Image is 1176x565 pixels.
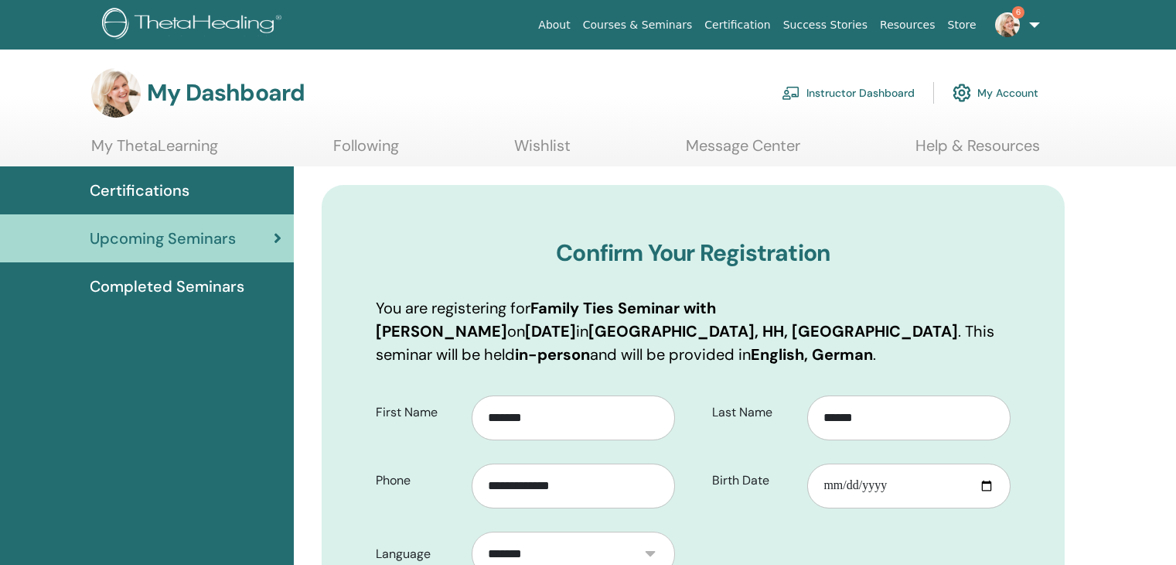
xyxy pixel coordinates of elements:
[91,68,141,118] img: default.jpg
[532,11,576,39] a: About
[698,11,776,39] a: Certification
[782,86,800,100] img: chalkboard-teacher.svg
[700,466,808,495] label: Birth Date
[751,344,873,365] b: English, German
[953,76,1038,110] a: My Account
[515,344,590,365] b: in-person
[91,136,218,166] a: My ThetaLearning
[364,466,472,495] label: Phone
[90,227,236,250] span: Upcoming Seminars
[782,76,915,110] a: Instructor Dashboard
[102,8,287,43] img: logo.png
[577,11,699,39] a: Courses & Seminars
[777,11,874,39] a: Success Stories
[376,239,1011,267] h3: Confirm Your Registration
[953,80,971,106] img: cog.svg
[915,136,1040,166] a: Help & Resources
[376,298,716,341] b: Family Ties Seminar with [PERSON_NAME]
[364,398,472,427] label: First Name
[874,11,942,39] a: Resources
[90,275,244,298] span: Completed Seminars
[333,136,399,166] a: Following
[1012,6,1024,19] span: 6
[90,179,189,202] span: Certifications
[995,12,1020,37] img: default.jpg
[514,136,571,166] a: Wishlist
[686,136,800,166] a: Message Center
[376,296,1011,366] p: You are registering for on in . This seminar will be held and will be provided in .
[525,321,576,341] b: [DATE]
[700,398,808,427] label: Last Name
[147,79,305,107] h3: My Dashboard
[588,321,958,341] b: [GEOGRAPHIC_DATA], HH, [GEOGRAPHIC_DATA]
[942,11,983,39] a: Store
